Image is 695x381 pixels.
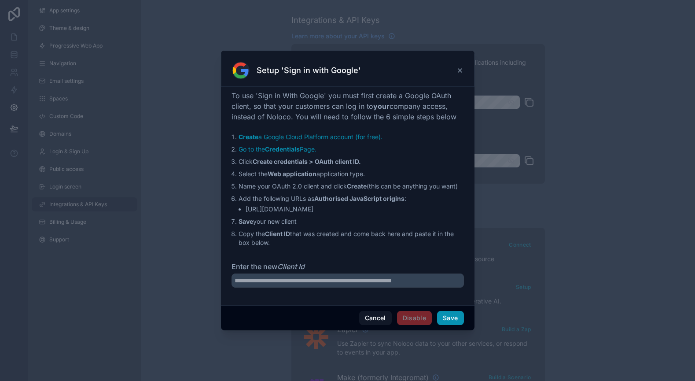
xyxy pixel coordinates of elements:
strong: Create [239,133,258,141]
li: [URL][DOMAIN_NAME] [246,205,464,214]
a: Createa Google Cloud Platform account (for free). [239,133,382,141]
strong: Create [347,182,367,190]
button: Save [437,311,463,325]
em: Client Id [277,262,305,271]
strong: Client ID [265,230,290,237]
h3: Setup 'Sign in with Google' [257,65,361,76]
strong: your [373,102,390,111]
button: Cancel [359,311,392,325]
img: Google Sign in [232,62,250,79]
li: Click [239,157,464,166]
strong: Create credentials > OAuth client ID. [253,158,361,165]
li: Select the application type. [239,170,464,178]
strong: Credentials [265,145,300,153]
span: Add the following URLs as : [239,195,406,202]
strong: Authorised JavaScript origins [314,195,404,202]
strong: Save [239,218,253,225]
label: Enter the new [232,261,464,272]
p: To use 'Sign in With Google' you must first create a Google OAuth client, so that your customers ... [232,90,464,122]
strong: Web application [268,170,316,178]
li: your new client [239,217,464,226]
li: Name your OAuth 2.0 client and click (this can be anything you want) [239,182,464,191]
li: Copy the that was created and come back here and paste it in the box below. [239,229,464,247]
a: Go to theCredentialsPage. [239,145,316,153]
